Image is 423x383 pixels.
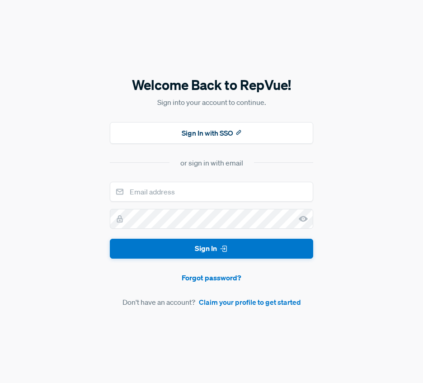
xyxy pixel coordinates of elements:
article: Don't have an account? [110,297,313,307]
div: or sign in with email [180,157,243,168]
p: Sign into your account to continue. [110,97,313,108]
a: Forgot password? [110,272,313,283]
button: Sign In with SSO [110,122,313,144]
button: Sign In [110,239,313,259]
h5: Welcome Back to RepVue! [110,76,313,95]
input: Email address [110,182,313,202]
a: Claim your profile to get started [199,297,301,307]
